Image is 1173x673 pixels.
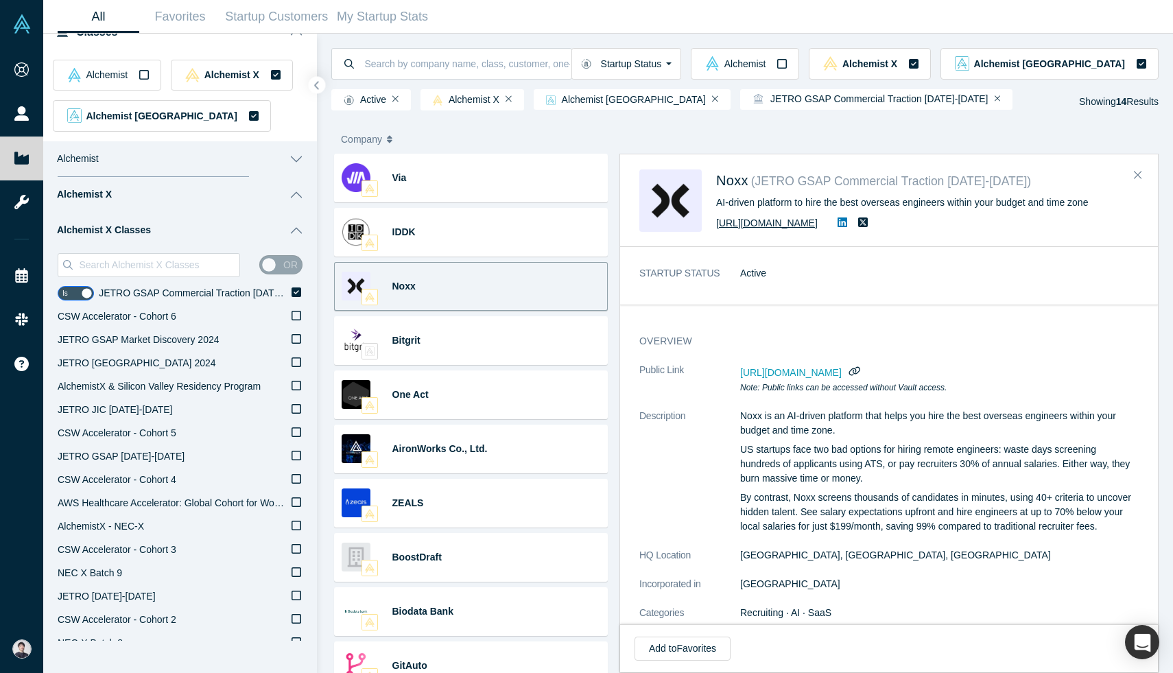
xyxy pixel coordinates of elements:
[712,94,718,104] button: Remove Filter
[58,544,176,555] span: CSW Accelerator - Cohort 3
[740,442,1139,486] p: US startups face two bad options for hiring remote engineers: waste days screening hundreds of ap...
[740,409,1139,438] p: Noxx is an AI-driven platform that helps you hire the best overseas engineers within your budget ...
[716,217,818,228] a: [URL][DOMAIN_NAME]
[58,357,216,368] span: JETRO [GEOGRAPHIC_DATA] 2024
[940,48,1159,80] button: alchemist_aj Vault LogoAlchemist [GEOGRAPHIC_DATA]
[365,292,375,302] img: alchemistx Vault Logo
[392,172,407,183] a: Via
[58,427,176,438] span: CSW Accelerator - Cohort 5
[342,380,370,409] img: One Act's Logo
[716,196,1139,210] div: AI-driven platform to hire the best overseas engineers within your budget and time zone
[341,125,499,154] button: Company
[185,68,200,82] img: alchemistx Vault Logo
[58,381,261,392] span: AlchemistX & Silicon Valley Residency Program
[716,173,748,188] a: Noxx
[639,266,740,295] dt: STARTUP STATUS
[86,111,237,121] span: Alchemist [GEOGRAPHIC_DATA]
[342,163,370,192] img: Via's Logo
[86,70,128,80] span: Alchemist
[221,1,333,33] a: Startup Customers
[43,141,317,177] button: Alchemist
[58,521,144,532] span: AlchemistX - NEC-X
[392,660,427,671] a: GitAuto
[342,434,370,463] img: AironWorks Co., Ltd.'s Logo
[691,48,799,80] button: alchemist Vault LogoAlchemist
[974,59,1125,69] span: Alchemist [GEOGRAPHIC_DATA]
[67,108,82,123] img: alchemist_aj Vault Logo
[581,58,591,69] img: Startup status
[58,591,156,602] span: JETRO [DATE]-[DATE]
[740,548,1139,563] dd: [GEOGRAPHIC_DATA], [GEOGRAPHIC_DATA], [GEOGRAPHIC_DATA]
[740,266,1139,281] dd: Active
[506,94,512,104] button: Remove Filter
[392,552,442,563] a: BoostDraft
[365,617,375,627] img: alchemistx Vault Logo
[639,334,1119,349] h3: overview
[58,1,139,33] a: All
[746,94,988,104] span: JETRO GSAP Commercial Traction [DATE]-[DATE]
[53,60,161,91] button: alchemist Vault LogoAlchemist
[43,213,317,248] button: Alchemist X Classes
[639,363,684,377] span: Public Link
[139,1,221,33] a: Favorites
[341,125,382,154] span: Company
[58,334,219,345] span: JETRO GSAP Market Discovery 2024
[809,48,931,80] button: alchemistx Vault LogoAlchemist X
[546,95,556,105] img: alchemist_aj Vault Logo
[57,189,112,200] span: Alchemist X
[58,451,185,462] span: JETRO GSAP [DATE]-[DATE]
[427,95,499,106] span: Alchemist X
[365,184,375,193] img: alchemistx Vault Logo
[639,169,702,232] img: Noxx's Logo
[995,94,1001,104] button: Remove Filter
[740,367,842,378] span: [URL][DOMAIN_NAME]
[392,389,429,400] a: One Act
[344,95,354,106] img: Startup status
[842,59,897,69] span: Alchemist X
[740,383,947,392] em: Note: Public links can be accessed without Vault access.
[392,281,416,292] span: Noxx
[364,47,571,80] input: Search by company name, class, customer, one-liner or category
[58,404,173,415] span: JETRO JIC [DATE]-[DATE]
[365,238,375,248] img: alchemistx Vault Logo
[540,95,706,105] span: Alchemist [GEOGRAPHIC_DATA]
[1128,165,1148,187] button: Close
[333,1,433,33] a: My Startup Stats
[365,346,375,356] img: alchemistx, alchemist, alchemist_aj Vault Logo
[751,174,1031,188] small: ( JETRO GSAP Commercial Traction [DATE]-[DATE] )
[365,401,375,410] img: alchemistx Vault Logo
[342,217,370,246] img: IDDK's Logo
[365,455,375,464] img: alchemistx Vault Logo
[639,606,740,635] dt: Categories
[342,488,370,517] img: ZEALS's Logo
[12,14,32,34] img: Alchemist Vault Logo
[1079,96,1159,107] span: Showing Results
[53,100,271,132] button: alchemist_aj Vault LogoAlchemist [GEOGRAPHIC_DATA]
[58,497,328,508] span: AWS Healthcare Accelerator: Global Cohort for Workforce 2023
[823,56,838,71] img: alchemistx Vault Logo
[337,95,386,106] span: Active
[392,497,424,508] span: ZEALS
[365,509,375,519] img: alchemistx Vault Logo
[12,639,32,659] img: Katsutoshi Tabata's Account
[58,614,176,625] span: CSW Accelerator - Cohort 2
[392,443,488,454] span: AironWorks Co., Ltd.
[740,491,1139,534] p: By contrast, Noxx screens thousands of candidates in minutes, using 40+ criteria to uncover hidde...
[392,335,420,346] a: Bitgrit
[204,70,259,80] span: Alchemist X
[392,606,453,617] a: Biodata Bank
[392,226,416,237] span: IDDK
[740,577,1139,591] dd: [GEOGRAPHIC_DATA]
[639,548,740,577] dt: HQ Location
[1116,96,1127,107] strong: 14
[58,474,176,485] span: CSW Accelerator - Cohort 4
[58,637,123,648] span: NEC-X Batch 8
[392,94,399,104] button: Remove Filter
